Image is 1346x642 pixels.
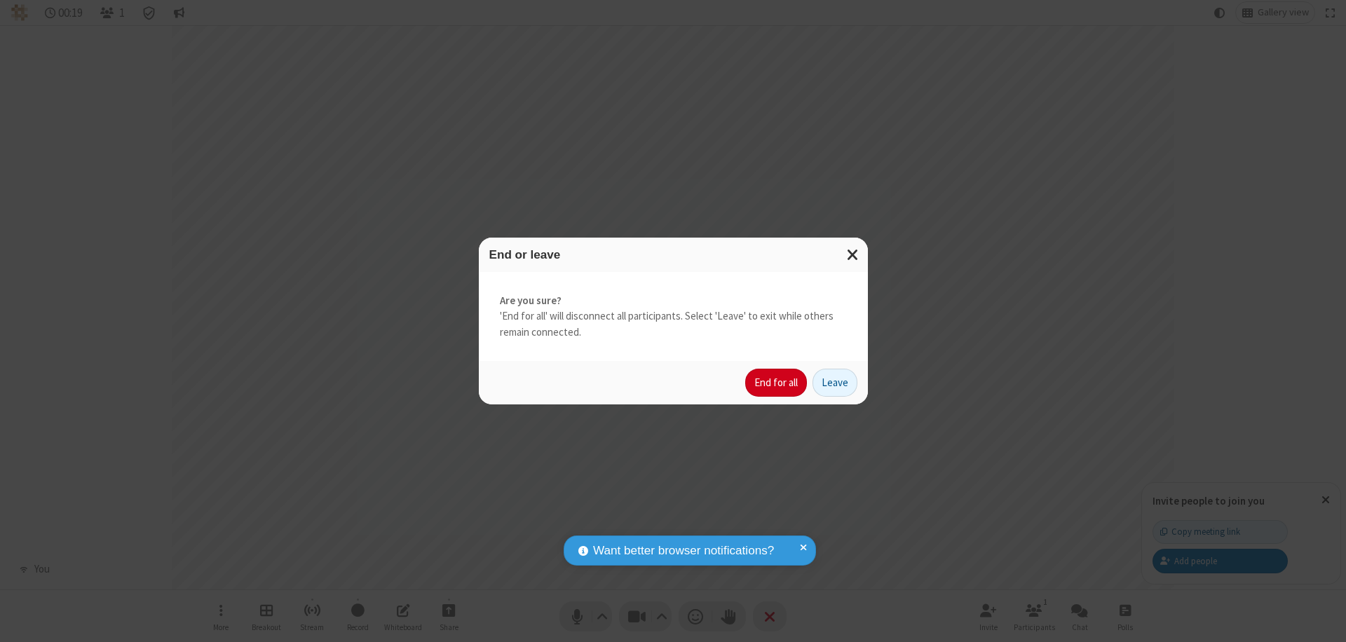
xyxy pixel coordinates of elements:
button: Leave [813,369,857,397]
button: Close modal [838,238,868,272]
strong: Are you sure? [500,293,847,309]
div: 'End for all' will disconnect all participants. Select 'Leave' to exit while others remain connec... [479,272,868,362]
span: Want better browser notifications? [593,542,774,560]
button: End for all [745,369,807,397]
h3: End or leave [489,248,857,261]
